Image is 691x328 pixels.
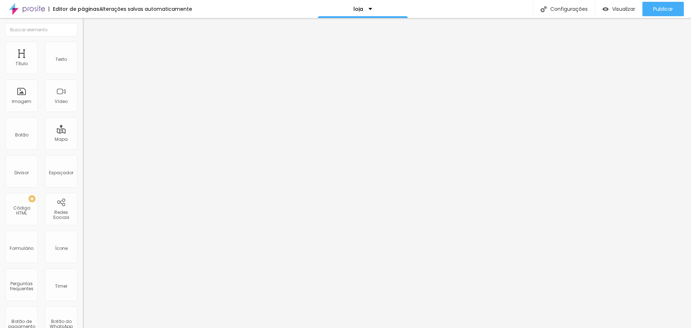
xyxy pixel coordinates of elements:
[5,23,77,36] input: Buscar elemento
[642,2,684,16] button: Publicar
[55,99,68,104] div: Vídeo
[15,61,28,66] div: Título
[353,6,363,12] p: loja
[595,2,642,16] button: Visualizar
[55,250,68,255] div: Ícone
[612,6,635,12] span: Visualizar
[7,286,36,296] div: Perguntas frequentes
[55,61,67,66] div: Texto
[55,288,67,293] div: Timer
[602,6,609,12] img: view-1.svg
[12,99,31,104] div: Imagem
[99,6,192,12] div: Alterações salvas automaticamente
[653,6,673,12] span: Publicar
[541,6,547,12] img: Icone
[55,137,68,142] div: Mapa
[47,210,75,220] div: Redes Sociais
[14,175,29,180] div: Divisor
[69,28,73,32] img: Icone
[49,175,73,180] div: Espaçador
[7,210,36,220] div: Código HTML
[10,250,33,255] div: Formulário
[15,137,28,142] div: Botão
[83,18,691,328] iframe: Editor
[49,6,99,12] div: Editor de páginas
